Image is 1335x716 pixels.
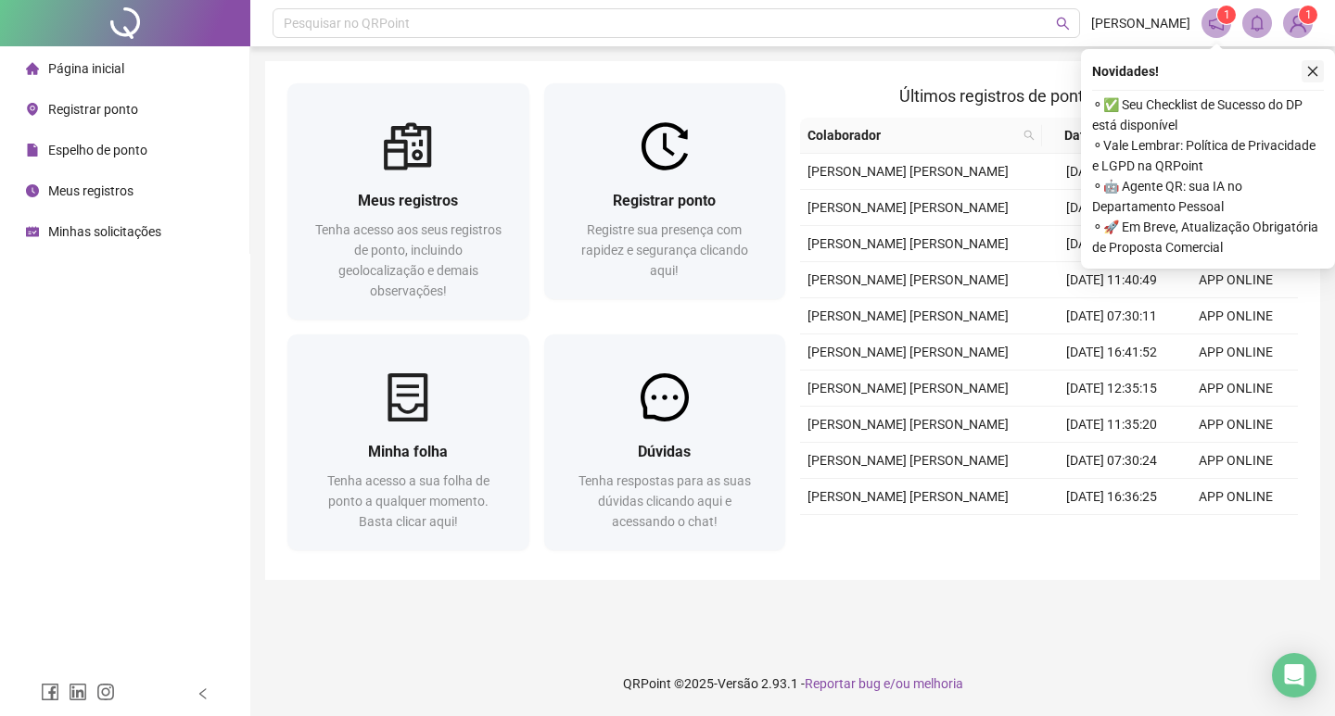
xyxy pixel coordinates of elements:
span: notification [1208,15,1225,31]
span: Espelho de ponto [48,143,147,157]
span: ⚬ 🚀 Em Breve, Atualização Obrigatória de Proposta Comercial [1092,217,1324,258]
span: Tenha respostas para as suas dúvidas clicando aqui e acessando o chat! [578,473,751,529]
sup: Atualize o seu contato no menu Meus Dados [1299,6,1317,24]
a: Minha folhaTenha acesso a sua folha de ponto a qualquer momento. Basta clicar aqui! [287,334,529,550]
span: Versão [718,676,758,691]
div: Open Intercom Messenger [1272,653,1316,697]
td: [DATE] 07:30:11 [1049,298,1174,334]
td: [DATE] 12:39:24 [1049,515,1174,551]
td: [DATE] 11:40:49 [1049,262,1174,298]
span: Página inicial [48,61,124,76]
td: [DATE] 16:41:52 [1049,334,1174,371]
img: 73138 [1284,9,1312,37]
span: home [26,62,39,75]
span: [PERSON_NAME] [PERSON_NAME] [807,200,1009,215]
span: instagram [96,683,115,701]
span: close [1306,65,1319,78]
span: facebook [41,683,59,701]
span: schedule [26,225,39,238]
span: ⚬ 🤖 Agente QR: sua IA no Departamento Pessoal [1092,176,1324,217]
span: linkedin [69,683,87,701]
span: bell [1249,15,1265,31]
span: [PERSON_NAME] [PERSON_NAME] [807,381,1009,396]
span: clock-circle [26,184,39,197]
span: [PERSON_NAME] [1091,13,1190,33]
a: DúvidasTenha respostas para as suas dúvidas clicando aqui e acessando o chat! [544,334,786,550]
td: [DATE] 11:35:20 [1049,407,1174,443]
span: 1 [1224,8,1230,21]
span: ⚬ ✅ Seu Checklist de Sucesso do DP está disponível [1092,94,1324,135]
span: Meus registros [358,192,458,209]
span: [PERSON_NAME] [PERSON_NAME] [807,236,1009,251]
span: [PERSON_NAME] [PERSON_NAME] [807,345,1009,359]
td: [DATE] 07:30:29 [1049,154,1174,190]
span: Tenha acesso a sua folha de ponto a qualquer momento. Basta clicar aqui! [327,473,489,529]
span: Data/Hora [1049,125,1141,145]
span: Colaborador [807,125,1016,145]
span: [PERSON_NAME] [PERSON_NAME] [807,453,1009,468]
span: ⚬ Vale Lembrar: Política de Privacidade e LGPD na QRPoint [1092,135,1324,176]
td: [DATE] 16:32:51 [1049,190,1174,226]
a: Registrar pontoRegistre sua presença com rapidez e segurança clicando aqui! [544,83,786,299]
td: [DATE] 12:35:15 [1049,371,1174,407]
span: search [1056,17,1070,31]
span: 1 [1305,8,1312,21]
span: search [1020,121,1038,149]
span: [PERSON_NAME] [PERSON_NAME] [807,308,1009,323]
td: [DATE] 12:40:18 [1049,226,1174,262]
span: [PERSON_NAME] [PERSON_NAME] [807,417,1009,432]
td: APP ONLINE [1174,443,1298,479]
span: [PERSON_NAME] [PERSON_NAME] [807,489,1009,504]
span: Meus registros [48,183,133,198]
span: Registrar ponto [48,102,138,117]
td: APP ONLINE [1174,334,1298,371]
td: APP ONLINE [1174,298,1298,334]
span: Registrar ponto [613,192,716,209]
span: [PERSON_NAME] [PERSON_NAME] [807,272,1009,287]
span: Tenha acesso aos seus registros de ponto, incluindo geolocalização e demais observações! [315,222,502,298]
span: Registre sua presença com rapidez e segurança clicando aqui! [581,222,748,278]
td: APP ONLINE [1174,515,1298,551]
span: left [197,687,210,700]
span: search [1023,130,1035,141]
td: APP ONLINE [1174,479,1298,515]
span: environment [26,103,39,116]
a: Meus registrosTenha acesso aos seus registros de ponto, incluindo geolocalização e demais observa... [287,83,529,320]
th: Data/Hora [1042,118,1163,154]
td: [DATE] 16:36:25 [1049,479,1174,515]
span: [PERSON_NAME] [PERSON_NAME] [807,164,1009,179]
sup: 1 [1217,6,1236,24]
span: Minha folha [368,443,448,460]
td: APP ONLINE [1174,262,1298,298]
td: APP ONLINE [1174,407,1298,443]
span: Últimos registros de ponto sincronizados [899,86,1199,106]
span: Novidades ! [1092,61,1159,82]
span: Reportar bug e/ou melhoria [805,676,963,691]
span: Dúvidas [638,443,691,460]
span: Minhas solicitações [48,224,161,239]
footer: QRPoint © 2025 - 2.93.1 - [250,651,1335,716]
span: file [26,144,39,157]
td: [DATE] 07:30:24 [1049,443,1174,479]
td: APP ONLINE [1174,371,1298,407]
